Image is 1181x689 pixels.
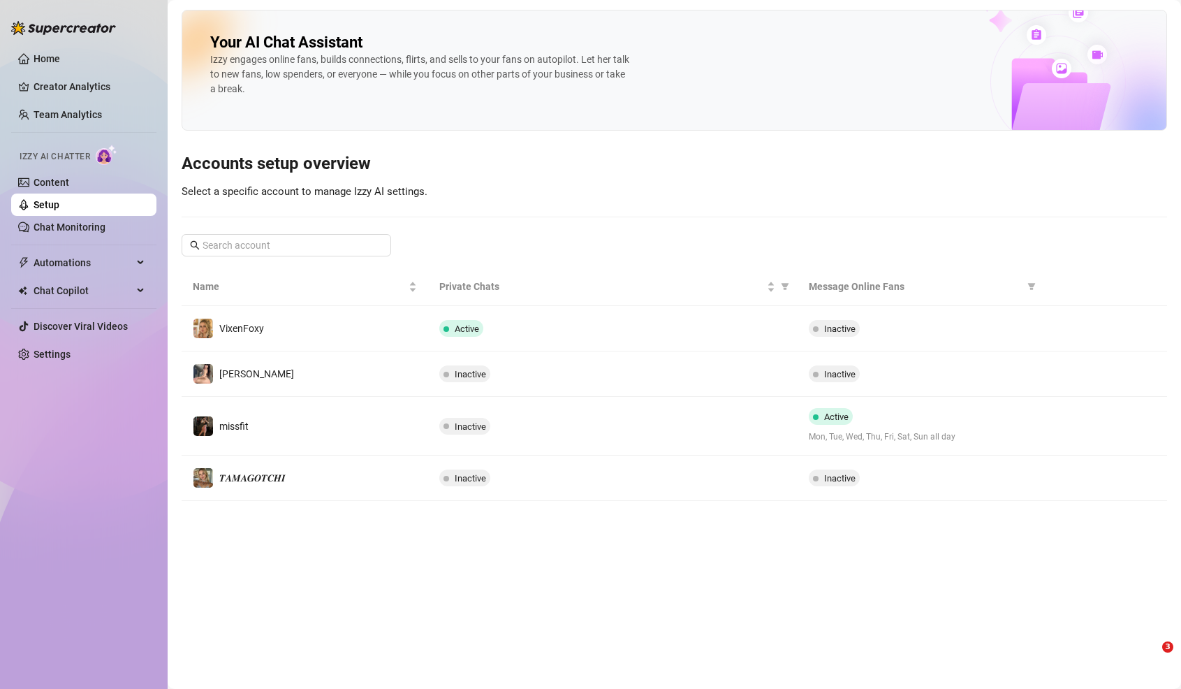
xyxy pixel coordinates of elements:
[182,268,428,306] th: Name
[428,268,798,306] th: Private Chats
[18,286,27,296] img: Chat Copilot
[824,324,856,334] span: Inactive
[455,324,479,334] span: Active
[809,430,1033,444] span: Mon, Tue, Wed, Thu, Fri, Sat, Sun all day
[193,279,406,294] span: Name
[455,421,486,432] span: Inactive
[219,472,286,484] span: 𝑻𝑨𝑴𝑨𝑮𝑶𝑻𝑪𝑯𝑰
[193,468,213,488] img: 𝑻𝑨𝑴𝑨𝑮𝑶𝑻𝑪𝑯𝑰
[1027,282,1036,291] span: filter
[219,421,249,432] span: missfit
[778,276,792,297] span: filter
[193,416,213,436] img: missfit
[824,369,856,379] span: Inactive
[455,473,486,484] span: Inactive
[34,109,102,120] a: Team Analytics
[809,279,1022,294] span: Message Online Fans
[1025,276,1039,297] span: filter
[34,222,105,233] a: Chat Monitoring
[193,364,213,384] img: Lana
[34,53,60,64] a: Home
[34,177,69,188] a: Content
[34,349,71,360] a: Settings
[34,280,133,302] span: Chat Copilot
[18,257,29,268] span: thunderbolt
[34,252,133,274] span: Automations
[193,319,213,338] img: VixenFoxy
[96,145,117,165] img: AI Chatter
[203,238,372,253] input: Search account
[182,153,1167,175] h3: Accounts setup overview
[219,323,264,334] span: VixenFoxy
[210,33,362,52] h2: Your AI Chat Assistant
[11,21,116,35] img: logo-BBDzfeDw.svg
[219,368,294,379] span: [PERSON_NAME]
[20,150,90,164] span: Izzy AI Chatter
[34,199,59,210] a: Setup
[824,473,856,484] span: Inactive
[190,240,200,250] span: search
[34,75,145,98] a: Creator Analytics
[439,279,764,294] span: Private Chats
[1134,641,1167,675] iframe: Intercom live chat
[455,369,486,379] span: Inactive
[34,321,128,332] a: Discover Viral Videos
[210,52,629,96] div: Izzy engages online fans, builds connections, flirts, and sells to your fans on autopilot. Let he...
[781,282,789,291] span: filter
[824,412,849,422] span: Active
[1162,641,1173,653] span: 3
[182,185,427,198] span: Select a specific account to manage Izzy AI settings.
